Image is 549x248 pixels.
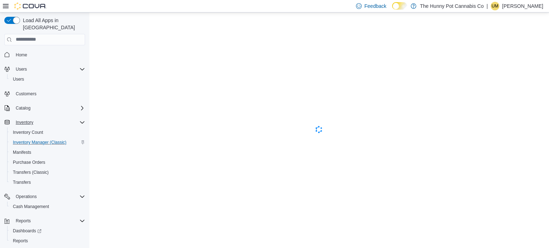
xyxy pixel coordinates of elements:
[491,2,499,10] div: Uldarico Maramo
[10,178,34,187] a: Transfers
[13,65,30,74] button: Users
[10,227,44,235] a: Dashboards
[1,88,88,99] button: Customers
[13,118,36,127] button: Inventory
[7,147,88,157] button: Manifests
[1,50,88,60] button: Home
[13,51,30,59] a: Home
[10,178,85,187] span: Transfers
[1,103,88,113] button: Catalog
[13,169,49,175] span: Transfers (Classic)
[10,75,85,83] span: Users
[7,157,88,167] button: Purchase Orders
[10,75,27,83] a: Users
[13,89,85,98] span: Customers
[10,158,48,167] a: Purchase Orders
[492,2,499,10] span: UM
[13,160,45,165] span: Purchase Orders
[7,127,88,137] button: Inventory Count
[10,202,52,211] a: Cash Management
[14,2,46,10] img: Cova
[13,217,34,225] button: Reports
[13,76,24,82] span: Users
[13,104,33,112] button: Catalog
[10,168,85,177] span: Transfers (Classic)
[13,150,31,155] span: Manifests
[486,2,488,10] p: |
[10,237,31,245] a: Reports
[13,204,49,209] span: Cash Management
[13,50,85,59] span: Home
[7,137,88,147] button: Inventory Manager (Classic)
[10,148,34,157] a: Manifests
[13,140,66,145] span: Inventory Manager (Classic)
[16,105,30,111] span: Catalog
[10,128,85,137] span: Inventory Count
[420,2,484,10] p: The Hunny Pot Cannabis Co
[7,202,88,212] button: Cash Management
[10,227,85,235] span: Dashboards
[20,17,85,31] span: Load All Apps in [GEOGRAPHIC_DATA]
[10,148,85,157] span: Manifests
[16,218,31,224] span: Reports
[13,90,39,98] a: Customers
[13,192,85,201] span: Operations
[10,168,51,177] a: Transfers (Classic)
[10,138,69,147] a: Inventory Manager (Classic)
[13,104,85,112] span: Catalog
[365,2,386,10] span: Feedback
[10,128,46,137] a: Inventory Count
[13,118,85,127] span: Inventory
[13,192,40,201] button: Operations
[13,179,31,185] span: Transfers
[7,74,88,84] button: Users
[16,91,36,97] span: Customers
[16,120,33,125] span: Inventory
[10,202,85,211] span: Cash Management
[7,236,88,246] button: Reports
[10,237,85,245] span: Reports
[13,238,28,244] span: Reports
[502,2,543,10] p: [PERSON_NAME]
[16,66,27,72] span: Users
[13,65,85,74] span: Users
[1,64,88,74] button: Users
[1,192,88,202] button: Operations
[1,216,88,226] button: Reports
[392,2,407,10] input: Dark Mode
[10,138,85,147] span: Inventory Manager (Classic)
[7,177,88,187] button: Transfers
[10,158,85,167] span: Purchase Orders
[16,194,37,199] span: Operations
[16,52,27,58] span: Home
[7,226,88,236] a: Dashboards
[13,228,41,234] span: Dashboards
[7,167,88,177] button: Transfers (Classic)
[13,217,85,225] span: Reports
[13,130,43,135] span: Inventory Count
[1,117,88,127] button: Inventory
